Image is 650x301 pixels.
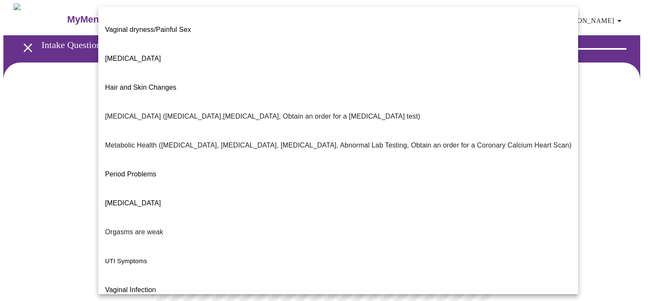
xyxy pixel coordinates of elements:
[105,258,147,264] span: UTI Symptoms
[105,26,191,33] span: Vaginal dryness/Painful Sex
[105,140,571,150] p: Metabolic Health ([MEDICAL_DATA], [MEDICAL_DATA], [MEDICAL_DATA], Abnormal Lab Testing, Obtain an...
[105,111,420,122] p: [MEDICAL_DATA] ([MEDICAL_DATA],[MEDICAL_DATA], Obtain an order for a [MEDICAL_DATA] test)
[105,55,161,62] span: [MEDICAL_DATA]
[105,170,157,178] span: Period Problems
[105,199,161,207] span: [MEDICAL_DATA]
[105,84,177,91] span: Hair and Skin Changes
[105,286,156,293] span: Vaginal Infection
[105,227,163,237] p: Orgasms are weak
